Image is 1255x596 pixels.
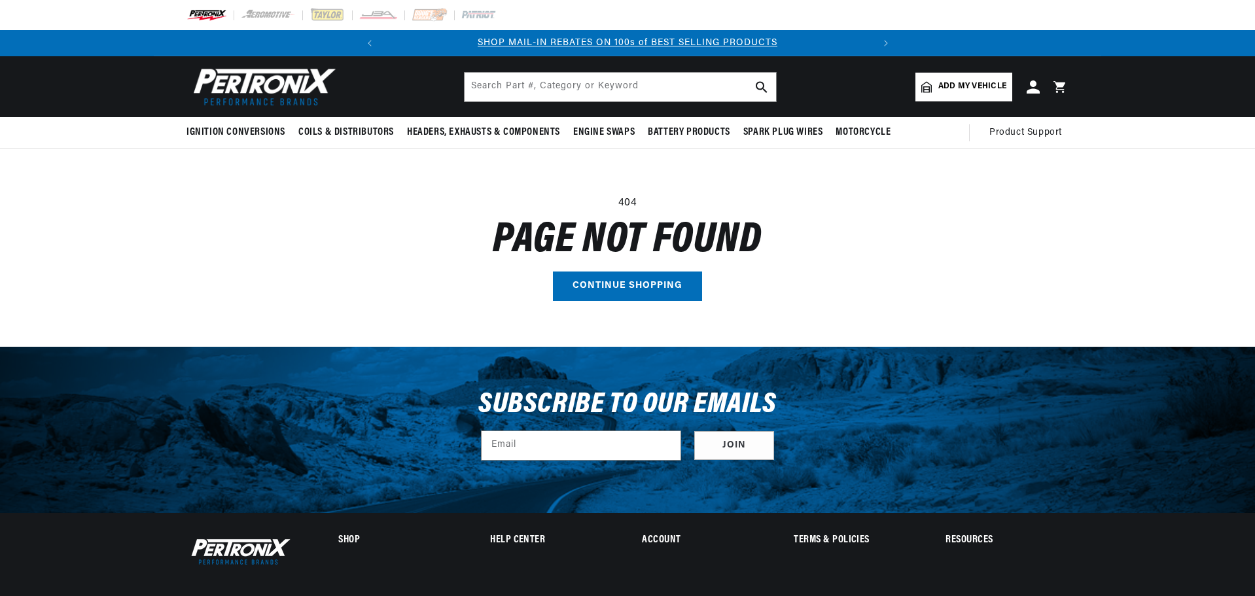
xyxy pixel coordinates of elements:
[407,126,560,139] span: Headers, Exhausts & Components
[478,38,777,48] a: SHOP MAIL-IN REBATES ON 100s of BEST SELLING PRODUCTS
[186,536,291,567] img: Pertronix
[383,36,873,50] div: 1 of 2
[357,30,383,56] button: Translation missing: en.sections.announcements.previous_announcement
[794,536,916,545] summary: Terms & policies
[400,117,567,148] summary: Headers, Exhausts & Components
[482,431,681,460] input: Email
[938,80,1006,93] span: Add my vehicle
[642,536,764,545] summary: Account
[641,117,737,148] summary: Battery Products
[989,117,1069,149] summary: Product Support
[383,36,873,50] div: Announcement
[490,536,612,545] summary: Help Center
[743,126,823,139] span: Spark Plug Wires
[873,30,899,56] button: Translation missing: en.sections.announcements.next_announcement
[186,64,337,109] img: Pertronix
[292,117,400,148] summary: Coils & Distributors
[553,272,702,301] a: Continue shopping
[186,126,285,139] span: Ignition Conversions
[567,117,641,148] summary: Engine Swaps
[186,222,1069,258] h1: Page not found
[737,117,830,148] summary: Spark Plug Wires
[829,117,897,148] summary: Motorcycle
[573,126,635,139] span: Engine Swaps
[946,536,1068,545] summary: Resources
[465,73,776,101] input: Search Part #, Category or Keyword
[648,126,730,139] span: Battery Products
[694,431,774,461] button: Subscribe
[298,126,394,139] span: Coils & Distributors
[747,73,776,101] button: search button
[154,30,1101,56] slideshow-component: Translation missing: en.sections.announcements.announcement_bar
[989,126,1062,140] span: Product Support
[836,126,891,139] span: Motorcycle
[186,195,1069,212] p: 404
[915,73,1012,101] a: Add my vehicle
[186,117,292,148] summary: Ignition Conversions
[478,393,777,417] h3: Subscribe to our emails
[338,536,461,545] summary: Shop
